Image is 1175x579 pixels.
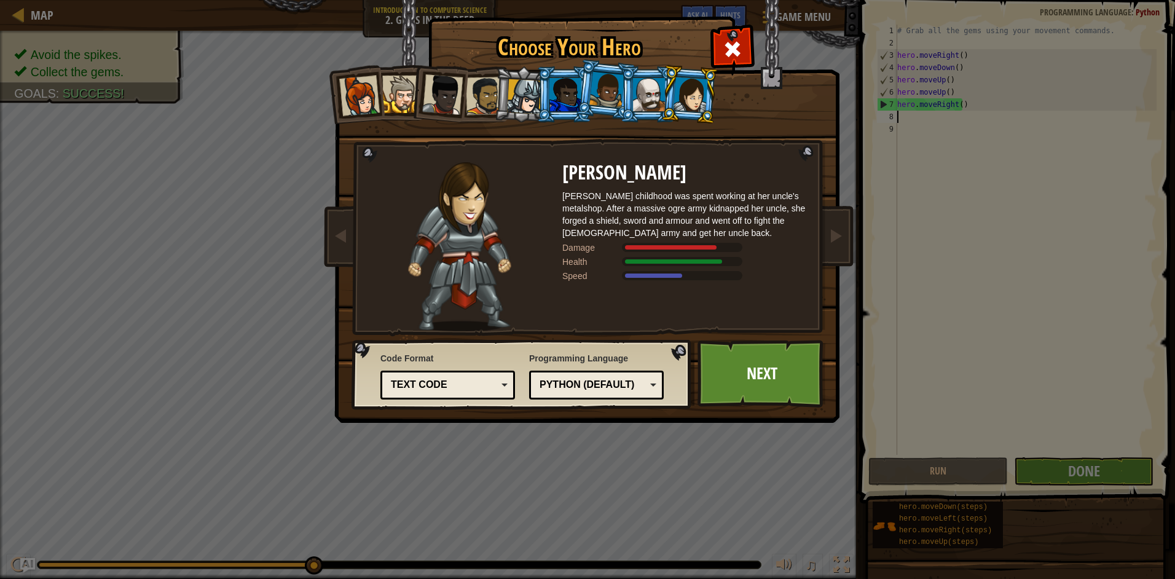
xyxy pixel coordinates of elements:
[325,64,385,124] li: Captain Anya Weston
[452,66,509,123] li: Alejandro the Duelist
[540,378,646,392] div: Python (Default)
[562,242,808,254] div: Deals 120% of listed Warrior weapon damage.
[529,352,664,364] span: Programming Language
[431,34,707,60] h1: Choose Your Hero
[562,270,624,282] div: Speed
[391,378,497,392] div: Text code
[698,340,826,408] a: Next
[562,270,808,282] div: Moves at 10 meters per second.
[536,66,592,122] li: Gordon the Stalwart
[562,162,808,184] h2: [PERSON_NAME]
[352,340,694,410] img: language-selector-background.png
[575,59,636,120] li: Arryn Stonewall
[408,162,511,331] img: guardian-pose.png
[660,65,719,124] li: Illia Shieldsmith
[380,352,515,364] span: Code Format
[369,65,425,120] li: Sir Tharin Thunderfist
[562,190,808,239] div: [PERSON_NAME] childhood was spent working at her uncle's metalshop. After a massive ogre army kid...
[562,242,624,254] div: Damage
[562,256,624,268] div: Health
[562,256,808,268] div: Gains 140% of listed Warrior armor health.
[620,66,675,122] li: Okar Stompfoot
[409,62,469,122] li: Lady Ida Justheart
[493,65,552,124] li: Hattori Hanzō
